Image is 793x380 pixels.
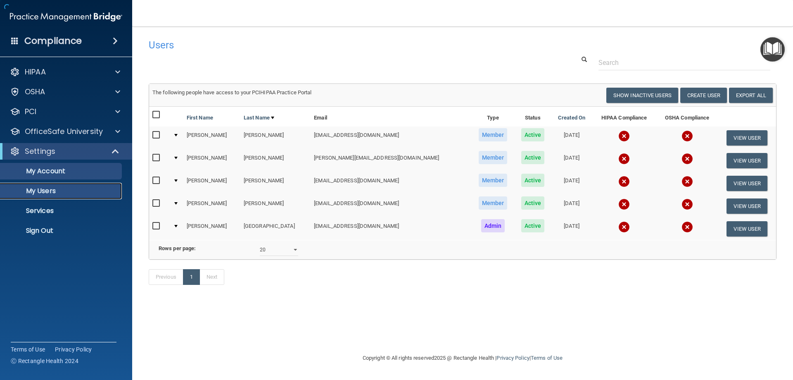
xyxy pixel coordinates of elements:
a: First Name [187,113,213,123]
img: cross.ca9f0e7f.svg [681,153,693,165]
img: cross.ca9f0e7f.svg [681,221,693,233]
td: [PERSON_NAME] [240,195,311,217]
td: [PERSON_NAME] [183,172,240,195]
p: HIPAA [25,67,46,77]
span: Admin [481,219,505,232]
span: Member [479,174,508,187]
td: [EMAIL_ADDRESS][DOMAIN_NAME] [311,127,471,149]
img: cross.ca9f0e7f.svg [681,130,693,142]
span: Active [521,219,545,232]
a: PCI [10,107,120,117]
span: Active [521,196,545,210]
a: Terms of Use [531,355,563,361]
a: Next [199,269,224,285]
a: OSHA [10,87,120,97]
th: Status [515,107,551,127]
span: Active [521,151,545,164]
a: Created On [558,113,585,123]
td: [EMAIL_ADDRESS][DOMAIN_NAME] [311,195,471,217]
img: cross.ca9f0e7f.svg [618,153,630,165]
button: View User [727,176,767,191]
img: cross.ca9f0e7f.svg [681,176,693,187]
td: [PERSON_NAME] [183,217,240,240]
input: Search [598,55,770,70]
img: cross.ca9f0e7f.svg [618,198,630,210]
a: Settings [10,146,120,156]
td: [DATE] [551,195,592,217]
a: Last Name [244,113,274,123]
th: HIPAA Compliance [592,107,656,127]
td: [PERSON_NAME][EMAIL_ADDRESS][DOMAIN_NAME] [311,149,471,172]
button: Show Inactive Users [606,88,678,103]
td: [EMAIL_ADDRESS][DOMAIN_NAME] [311,217,471,240]
button: View User [727,221,767,237]
button: View User [727,153,767,168]
img: cross.ca9f0e7f.svg [618,130,630,142]
span: The following people have access to your PCIHIPAA Practice Portal [152,89,312,96]
td: [DATE] [551,149,592,172]
button: View User [727,130,767,146]
td: [PERSON_NAME] [240,172,311,195]
td: [PERSON_NAME] [240,127,311,149]
h4: Users [149,40,510,50]
img: PMB logo [10,9,122,25]
span: Member [479,128,508,141]
iframe: Drift Widget Chat Controller [650,321,783,354]
div: Copyright © All rights reserved 2025 @ Rectangle Health | | [312,345,613,371]
span: Ⓒ Rectangle Health 2024 [11,357,78,365]
span: Member [479,151,508,164]
b: Rows per page: [159,245,196,251]
p: My Users [5,187,118,195]
button: Create User [680,88,727,103]
a: 1 [183,269,200,285]
a: Export All [729,88,773,103]
td: [EMAIL_ADDRESS][DOMAIN_NAME] [311,172,471,195]
h4: Compliance [24,35,82,47]
p: PCI [25,107,36,117]
p: Sign Out [5,227,118,235]
button: View User [727,198,767,214]
img: cross.ca9f0e7f.svg [618,221,630,233]
td: [GEOGRAPHIC_DATA] [240,217,311,240]
span: Active [521,174,545,187]
p: Services [5,207,118,215]
a: Privacy Policy [55,345,92,354]
a: HIPAA [10,67,120,77]
td: [PERSON_NAME] [240,149,311,172]
p: Settings [25,146,55,156]
a: Previous [149,269,183,285]
a: OfficeSafe University [10,127,120,136]
td: [PERSON_NAME] [183,127,240,149]
p: OfficeSafe University [25,127,103,136]
img: cross.ca9f0e7f.svg [618,176,630,187]
span: Member [479,196,508,210]
button: Open Resource Center [760,37,785,62]
a: Privacy Policy [496,355,529,361]
td: [PERSON_NAME] [183,195,240,217]
th: Type [471,107,514,127]
td: [DATE] [551,127,592,149]
td: [PERSON_NAME] [183,149,240,172]
img: cross.ca9f0e7f.svg [681,198,693,210]
p: My Account [5,167,118,175]
span: Active [521,128,545,141]
a: Terms of Use [11,345,45,354]
th: OSHA Compliance [656,107,718,127]
th: Email [311,107,471,127]
td: [DATE] [551,172,592,195]
td: [DATE] [551,217,592,240]
p: OSHA [25,87,45,97]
